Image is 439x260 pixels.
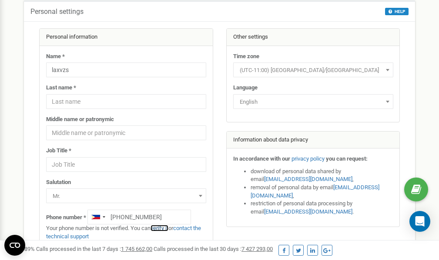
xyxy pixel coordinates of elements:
[121,246,152,252] u: 1 745 662,00
[236,64,390,76] span: (UTC-11:00) Pacific/Midway
[46,214,86,222] label: Phone number *
[46,53,65,61] label: Name *
[30,8,84,16] h5: Personal settings
[36,246,152,252] span: Calls processed in the last 7 days :
[46,94,206,109] input: Last name
[409,211,430,232] div: Open Intercom Messenger
[233,94,393,109] span: English
[385,8,409,15] button: HELP
[236,96,390,108] span: English
[264,176,352,182] a: [EMAIL_ADDRESS][DOMAIN_NAME]
[151,225,168,231] a: verify it
[46,225,201,240] a: contact the technical support
[46,178,71,187] label: Salutation
[46,63,206,77] input: Name
[46,224,206,240] p: Your phone number is not verified. You can or
[264,208,352,215] a: [EMAIL_ADDRESS][DOMAIN_NAME]
[46,147,71,155] label: Job Title *
[241,246,273,252] u: 7 427 293,00
[251,200,393,216] li: restriction of personal data processing by email .
[4,235,25,256] button: Open CMP widget
[49,190,203,202] span: Mr.
[233,155,290,162] strong: In accordance with our
[251,168,393,184] li: download of personal data shared by email ,
[227,132,400,149] div: Information about data privacy
[154,246,273,252] span: Calls processed in the last 30 days :
[46,188,206,203] span: Mr.
[326,155,368,162] strong: you can request:
[46,84,76,92] label: Last name *
[40,29,213,46] div: Personal information
[46,157,206,172] input: Job Title
[233,53,259,61] label: Time zone
[233,63,393,77] span: (UTC-11:00) Pacific/Midway
[251,184,393,200] li: removal of personal data by email ,
[251,184,379,199] a: [EMAIL_ADDRESS][DOMAIN_NAME]
[87,210,191,224] input: +1-800-555-55-55
[233,84,258,92] label: Language
[46,115,114,124] label: Middle name or patronymic
[227,29,400,46] div: Other settings
[292,155,325,162] a: privacy policy
[46,125,206,140] input: Middle name or patronymic
[88,210,108,224] div: Telephone country code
